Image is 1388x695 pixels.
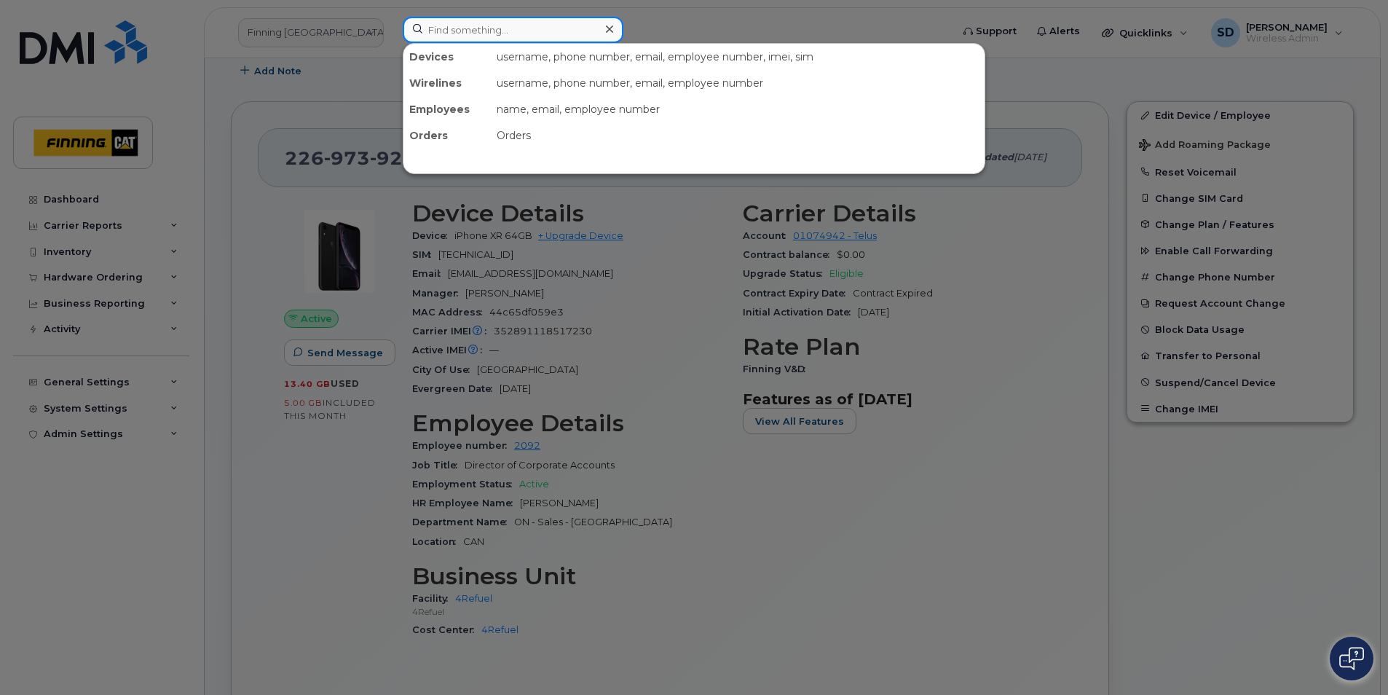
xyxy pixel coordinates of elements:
div: Devices [403,44,491,70]
div: username, phone number, email, employee number, imei, sim [491,44,985,70]
div: Orders [403,122,491,149]
div: Wirelines [403,70,491,96]
div: name, email, employee number [491,96,985,122]
div: username, phone number, email, employee number [491,70,985,96]
input: Find something... [403,17,623,43]
div: Orders [491,122,985,149]
img: Open chat [1339,647,1364,670]
div: Employees [403,96,491,122]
